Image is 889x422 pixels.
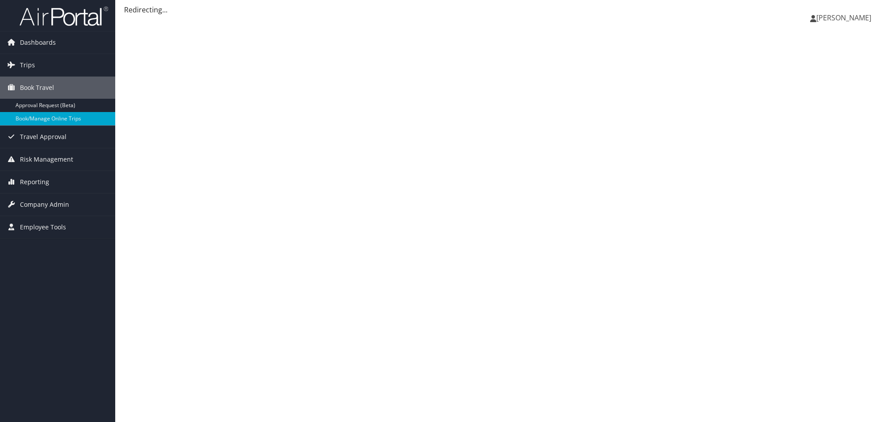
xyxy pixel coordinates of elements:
span: Risk Management [20,148,73,170]
div: Redirecting... [124,4,880,15]
span: Travel Approval [20,126,66,148]
a: [PERSON_NAME] [810,4,880,31]
span: [PERSON_NAME] [816,13,871,23]
span: Employee Tools [20,216,66,238]
img: airportal-logo.png [19,6,108,27]
span: Reporting [20,171,49,193]
span: Dashboards [20,31,56,54]
span: Company Admin [20,194,69,216]
span: Book Travel [20,77,54,99]
span: Trips [20,54,35,76]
